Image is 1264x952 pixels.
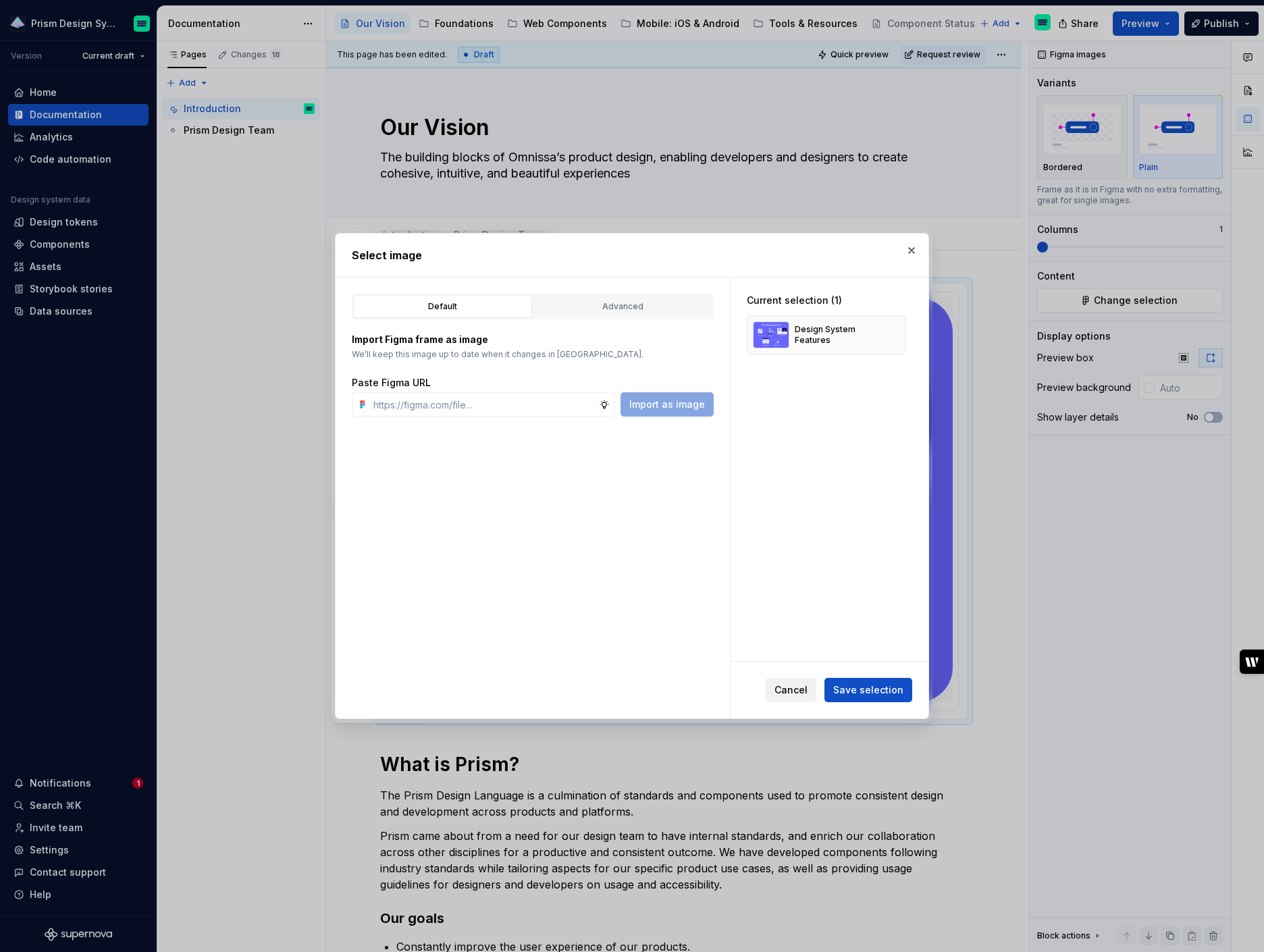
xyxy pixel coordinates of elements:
[368,392,599,417] input: https://figma.com/file...
[747,294,905,307] div: Current selection (1)
[774,683,808,697] span: Cancel
[795,324,875,346] div: Design System Features
[352,247,912,263] h2: Select image
[352,333,714,346] p: Import Figma frame as image
[824,678,912,702] button: Save selection
[352,376,431,390] label: Paste Figma URL
[766,678,816,702] button: Cancel
[358,300,527,313] div: Default
[352,349,714,360] p: We’ll keep this image up to date when it changes in [GEOGRAPHIC_DATA].
[538,300,708,313] div: Advanced
[833,683,903,697] span: Save selection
